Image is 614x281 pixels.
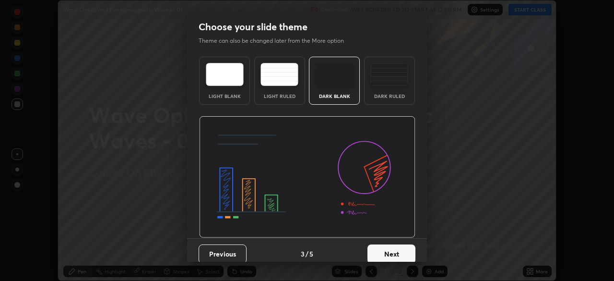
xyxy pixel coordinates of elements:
img: lightRuledTheme.5fabf969.svg [260,63,298,86]
p: Theme can also be changed later from the More option [199,37,354,45]
img: darkThemeBanner.d06ce4a2.svg [199,116,415,238]
img: darkRuledTheme.de295e13.svg [370,63,408,86]
h4: / [306,249,308,259]
div: Dark Blank [315,94,354,98]
img: darkTheme.f0cc69e5.svg [316,63,354,86]
div: Light Ruled [260,94,299,98]
button: Previous [199,244,247,264]
div: Light Blank [205,94,244,98]
button: Next [367,244,415,264]
h4: 3 [301,249,305,259]
h4: 5 [309,249,313,259]
img: lightTheme.e5ed3b09.svg [206,63,244,86]
div: Dark Ruled [370,94,409,98]
h2: Choose your slide theme [199,21,307,33]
